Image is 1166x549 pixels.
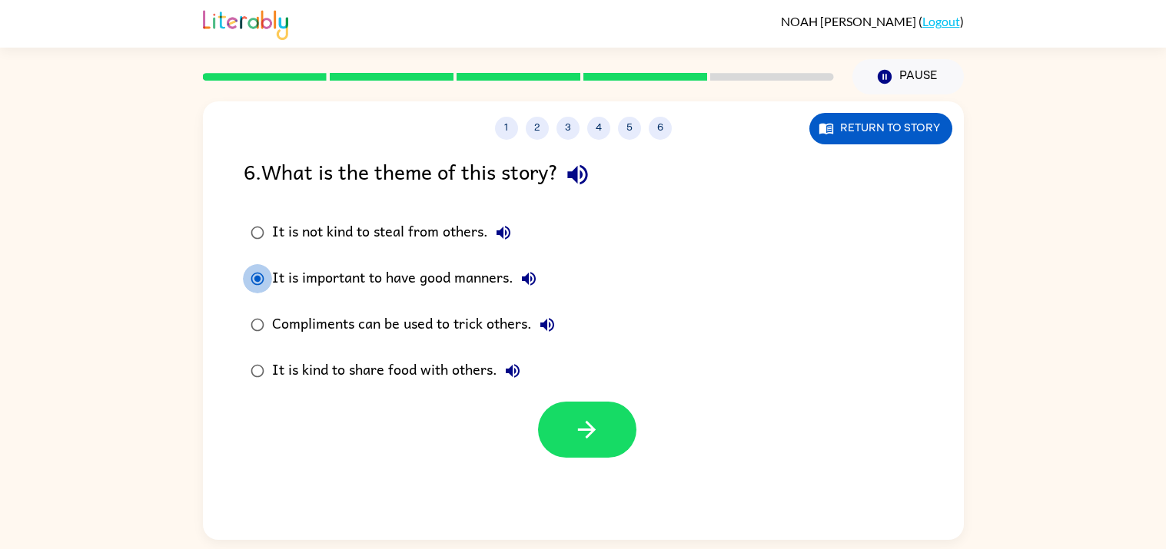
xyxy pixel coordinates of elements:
div: It is important to have good manners. [272,263,544,294]
button: 6 [649,117,672,140]
div: It is kind to share food with others. [272,356,528,386]
button: It is kind to share food with others. [497,356,528,386]
button: 1 [495,117,518,140]
button: It is important to have good manners. [513,263,544,294]
button: Compliments can be used to trick others. [532,309,563,340]
div: It is not kind to steal from others. [272,217,519,248]
button: Return to story [809,113,952,144]
div: 6 . What is the theme of this story? [244,155,923,194]
button: 5 [618,117,641,140]
button: 2 [526,117,549,140]
button: Pause [852,59,964,94]
button: It is not kind to steal from others. [488,217,519,248]
button: 4 [587,117,610,140]
img: Literably [203,6,288,40]
button: 3 [556,117,580,140]
a: Logout [922,14,960,28]
div: ( ) [781,14,964,28]
span: NOAH [PERSON_NAME] [781,14,919,28]
div: Compliments can be used to trick others. [272,309,563,340]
